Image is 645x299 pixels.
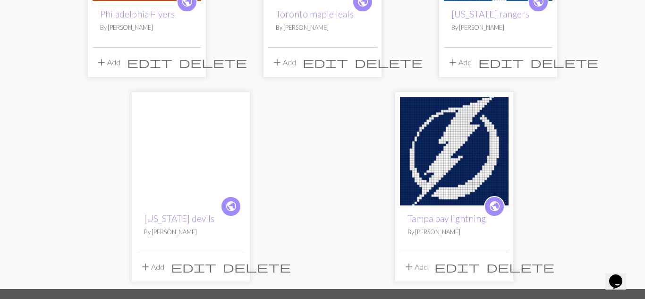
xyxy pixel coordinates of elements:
a: [US_STATE] rangers [451,9,529,19]
i: public [225,197,237,216]
p: By [PERSON_NAME] [100,23,194,32]
button: Add [444,53,475,71]
i: Edit [478,57,524,68]
button: Delete [527,53,602,71]
i: Edit [171,261,216,273]
button: Add [93,53,124,71]
a: Philadelphia Flyers [100,9,175,19]
a: public [484,196,505,217]
button: Delete [351,53,426,71]
button: Add [400,258,431,276]
button: Delete [483,258,558,276]
a: Tampa bay lightning square [400,145,509,154]
span: add [403,260,415,273]
a: public [221,196,241,217]
span: add [447,56,458,69]
button: Add [136,258,168,276]
a: Toronto maple leafs [276,9,354,19]
span: delete [179,56,247,69]
span: edit [478,56,524,69]
button: Edit [299,53,351,71]
button: Delete [176,53,250,71]
a: IMG_2225.jpeg [136,145,245,154]
span: delete [223,260,291,273]
a: Tampa bay lightning [407,213,486,224]
i: Edit [127,57,172,68]
span: delete [530,56,598,69]
iframe: chat widget [605,261,636,290]
button: Add [268,53,299,71]
span: public [489,199,501,214]
img: IMG_2225.jpeg [136,97,245,205]
span: edit [434,260,480,273]
i: Edit [434,261,480,273]
button: Edit [475,53,527,71]
button: Edit [168,258,220,276]
img: Tampa bay lightning square [400,97,509,205]
a: [US_STATE] devils [144,213,214,224]
button: Edit [124,53,176,71]
span: edit [171,260,216,273]
span: delete [486,260,554,273]
span: edit [127,56,172,69]
button: Delete [220,258,294,276]
span: add [272,56,283,69]
p: By [PERSON_NAME] [276,23,369,32]
button: Edit [431,258,483,276]
span: delete [355,56,423,69]
span: add [140,260,151,273]
p: By [PERSON_NAME] [451,23,545,32]
i: Edit [303,57,348,68]
p: By [PERSON_NAME] [144,228,238,237]
span: public [225,199,237,214]
p: By [PERSON_NAME] [407,228,501,237]
i: public [489,197,501,216]
span: add [96,56,107,69]
span: edit [303,56,348,69]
